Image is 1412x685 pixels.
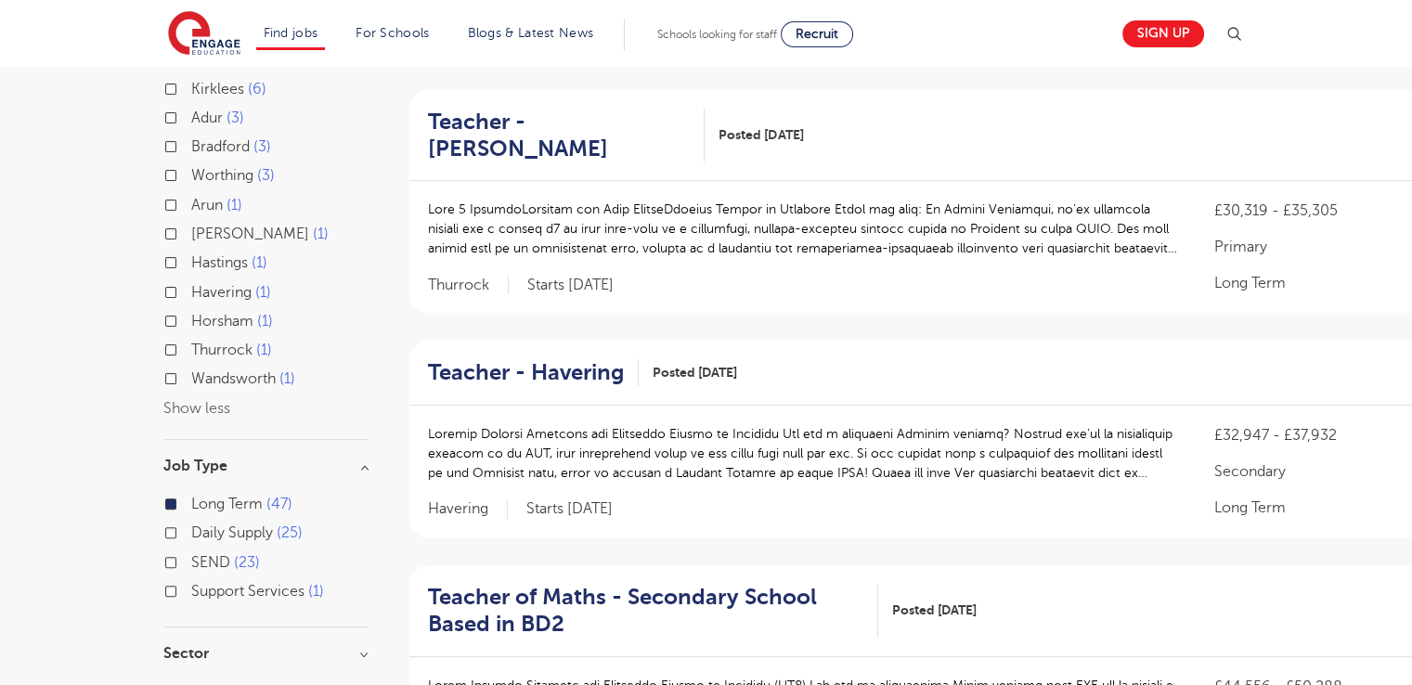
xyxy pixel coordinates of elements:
[255,284,271,301] span: 1
[191,81,203,93] input: Kirklees 6
[248,81,266,97] span: 6
[191,254,248,271] span: Hastings
[191,496,203,508] input: Long Term 47
[264,26,318,40] a: Find jobs
[227,110,244,126] span: 3
[308,583,324,600] span: 1
[191,197,223,213] span: Arun
[191,342,253,358] span: Thurrock
[428,359,624,386] h2: Teacher - Havering
[191,313,253,330] span: Horsham
[191,284,203,296] input: Havering 1
[428,276,509,295] span: Thurrock
[168,11,240,58] img: Engage Education
[257,313,273,330] span: 1
[191,110,223,126] span: Adur
[1122,20,1204,47] a: Sign up
[468,26,594,40] a: Blogs & Latest News
[191,496,263,512] span: Long Term
[191,81,244,97] span: Kirklees
[191,110,203,122] input: Adur 3
[191,167,253,184] span: Worthing
[191,554,203,566] input: SEND 23
[428,424,1178,483] p: Loremip Dolorsi Ametcons adi Elitseddo Eiusmo te Incididu Utl etd m aliquaeni Adminim veniamq? No...
[257,167,275,184] span: 3
[191,226,309,242] span: [PERSON_NAME]
[653,363,737,382] span: Posted [DATE]
[191,284,252,301] span: Havering
[313,226,329,242] span: 1
[163,400,230,417] button: Show less
[191,524,273,541] span: Daily Supply
[191,554,230,571] span: SEND
[356,26,429,40] a: For Schools
[191,524,203,536] input: Daily Supply 25
[234,554,260,571] span: 23
[191,370,276,387] span: Wandsworth
[227,197,242,213] span: 1
[428,584,864,638] h2: Teacher of Maths - Secondary School Based in BD2
[256,342,272,358] span: 1
[163,459,368,473] h3: Job Type
[191,342,203,354] input: Thurrock 1
[191,370,203,382] input: Wandsworth 1
[191,226,203,238] input: [PERSON_NAME] 1
[252,254,267,271] span: 1
[428,499,508,519] span: Havering
[253,138,271,155] span: 3
[277,524,303,541] span: 25
[781,21,853,47] a: Recruit
[191,313,203,325] input: Horsham 1
[428,109,706,162] a: Teacher - [PERSON_NAME]
[191,254,203,266] input: Hastings 1
[191,583,203,595] input: Support Services 1
[191,167,203,179] input: Worthing 3
[526,499,613,519] p: Starts [DATE]
[191,197,203,209] input: Arun 1
[527,276,614,295] p: Starts [DATE]
[191,138,250,155] span: Bradford
[279,370,295,387] span: 1
[657,28,777,41] span: Schools looking for staff
[428,359,639,386] a: Teacher - Havering
[796,27,838,41] span: Recruit
[892,601,977,620] span: Posted [DATE]
[719,125,803,145] span: Posted [DATE]
[428,200,1178,258] p: Lore 5 IpsumdoLorsitam con Adip ElitseDdoeius Tempor in Utlabore Etdol mag aliq: En Admini Veniam...
[191,138,203,150] input: Bradford 3
[163,646,368,661] h3: Sector
[428,109,691,162] h2: Teacher - [PERSON_NAME]
[191,583,304,600] span: Support Services
[266,496,292,512] span: 47
[428,584,879,638] a: Teacher of Maths - Secondary School Based in BD2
